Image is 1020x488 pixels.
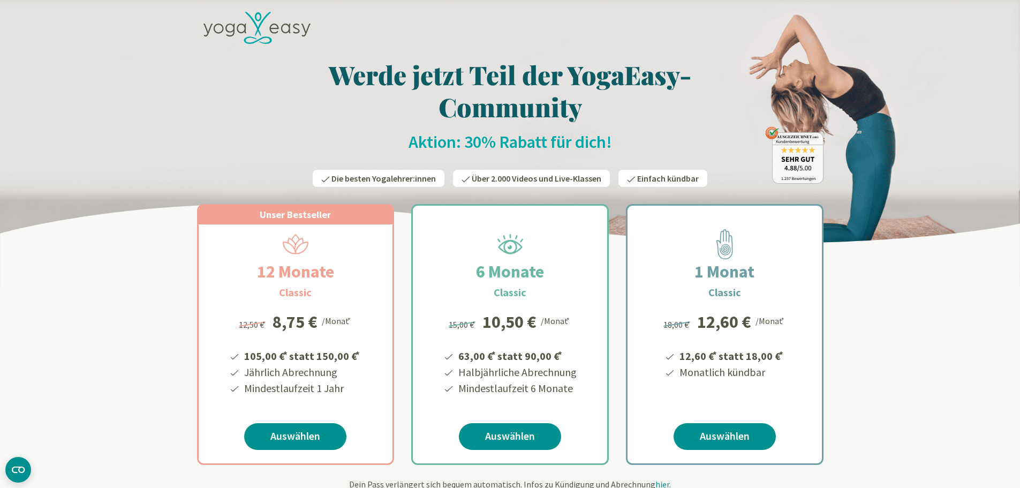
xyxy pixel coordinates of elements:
[765,126,823,184] img: ausgezeichnet_badge.png
[637,173,699,184] span: Einfach kündbar
[243,380,361,396] li: Mindestlaufzeit 1 Jahr
[708,284,741,301] h3: Classic
[674,423,776,450] a: Auswählen
[239,319,267,330] span: 12,50 €
[755,313,786,327] div: /Monat
[450,259,570,284] h2: 6 Monate
[541,313,571,327] div: /Monat
[697,313,751,331] div: 12,60 €
[197,58,823,123] h1: Werde jetzt Teil der YogaEasy-Community
[260,208,331,221] span: Unser Bestseller
[279,284,312,301] h3: Classic
[457,380,577,396] li: Mindestlaufzeit 6 Monate
[322,313,352,327] div: /Monat
[273,313,318,331] div: 8,75 €
[197,131,823,153] h2: Aktion: 30% Rabatt für dich!
[459,423,561,450] a: Auswählen
[5,457,31,483] button: CMP-Widget öffnen
[244,423,346,450] a: Auswählen
[243,364,361,380] li: Jährlich Abrechnung
[331,173,436,184] span: Die besten Yogalehrer:innen
[678,364,785,380] li: Monatlich kündbar
[669,259,780,284] h2: 1 Monat
[678,346,785,364] li: 12,60 € statt 18,00 €
[243,346,361,364] li: 105,00 € statt 150,00 €
[457,364,577,380] li: Halbjährliche Abrechnung
[457,346,577,364] li: 63,00 € statt 90,00 €
[472,173,601,184] span: Über 2.000 Videos und Live-Klassen
[231,259,360,284] h2: 12 Monate
[663,319,692,330] span: 18,00 €
[482,313,537,331] div: 10,50 €
[494,284,526,301] h3: Classic
[449,319,477,330] span: 15,00 €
